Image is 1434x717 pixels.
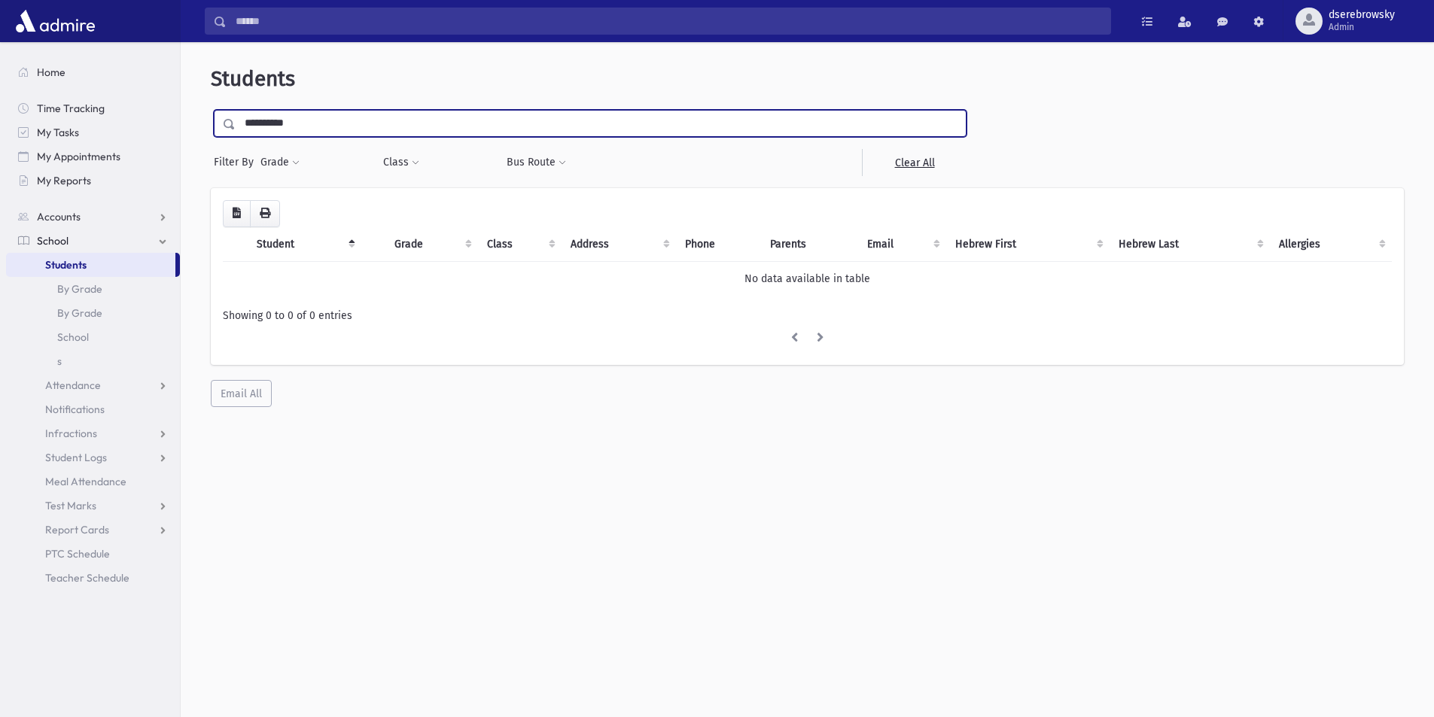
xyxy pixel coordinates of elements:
[45,523,109,536] span: Report Cards
[6,96,180,120] a: Time Tracking
[6,421,180,445] a: Infractions
[6,253,175,277] a: Students
[37,210,81,223] span: Accounts
[6,373,180,397] a: Attendance
[862,149,967,176] a: Clear All
[211,380,272,407] button: Email All
[37,65,65,79] span: Home
[211,66,295,91] span: Students
[6,349,180,373] a: s
[6,144,180,169] a: My Appointments
[1329,9,1395,21] span: dserebrowsky
[37,234,69,248] span: School
[6,169,180,193] a: My Reports
[6,301,180,325] a: By Grade
[45,499,96,512] span: Test Marks
[6,229,180,253] a: School
[1110,227,1271,262] th: Hebrew Last: activate to sort column ascending
[1270,227,1392,262] th: Allergies: activate to sort column ascending
[45,378,101,392] span: Attendance
[6,445,180,469] a: Student Logs
[45,571,129,585] span: Teacher Schedule
[385,227,477,262] th: Grade: activate to sort column ascending
[6,60,180,84] a: Home
[260,149,300,176] button: Grade
[6,542,180,566] a: PTC Schedule
[37,126,79,139] span: My Tasks
[250,200,280,227] button: Print
[223,308,1392,324] div: Showing 0 to 0 of 0 entries
[6,325,180,349] a: School
[223,261,1392,296] td: No data available in table
[506,149,567,176] button: Bus Route
[6,120,180,144] a: My Tasks
[6,277,180,301] a: By Grade
[858,227,946,262] th: Email: activate to sort column ascending
[946,227,1109,262] th: Hebrew First: activate to sort column ascending
[248,227,361,262] th: Student: activate to sort column descending
[45,475,126,488] span: Meal Attendance
[382,149,420,176] button: Class
[45,258,87,272] span: Students
[6,469,180,494] a: Meal Attendance
[676,227,761,262] th: Phone
[37,174,91,187] span: My Reports
[45,403,105,416] span: Notifications
[6,494,180,518] a: Test Marks
[37,150,120,163] span: My Appointments
[6,397,180,421] a: Notifications
[562,227,676,262] th: Address: activate to sort column ascending
[6,205,180,229] a: Accounts
[6,518,180,542] a: Report Cards
[45,451,107,464] span: Student Logs
[37,102,105,115] span: Time Tracking
[214,154,260,170] span: Filter By
[1329,21,1395,33] span: Admin
[227,8,1110,35] input: Search
[761,227,858,262] th: Parents
[45,547,110,561] span: PTC Schedule
[45,427,97,440] span: Infractions
[478,227,562,262] th: Class: activate to sort column ascending
[12,6,99,36] img: AdmirePro
[6,566,180,590] a: Teacher Schedule
[223,200,251,227] button: CSV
